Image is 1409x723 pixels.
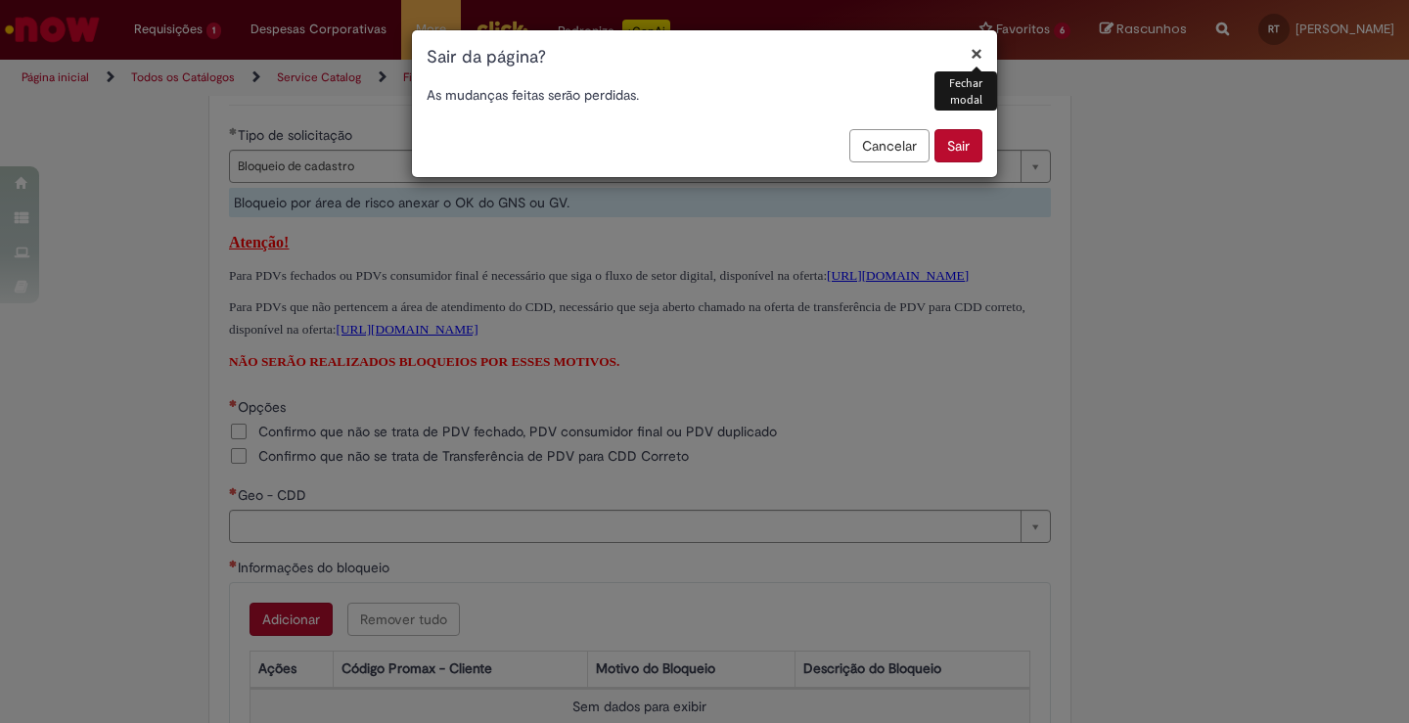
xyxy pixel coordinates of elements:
p: As mudanças feitas serão perdidas. [427,85,982,105]
button: Sair [934,129,982,162]
div: Fechar modal [934,71,997,111]
h1: Sair da página? [427,45,982,70]
button: Fechar modal [971,43,982,64]
button: Cancelar [849,129,930,162]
